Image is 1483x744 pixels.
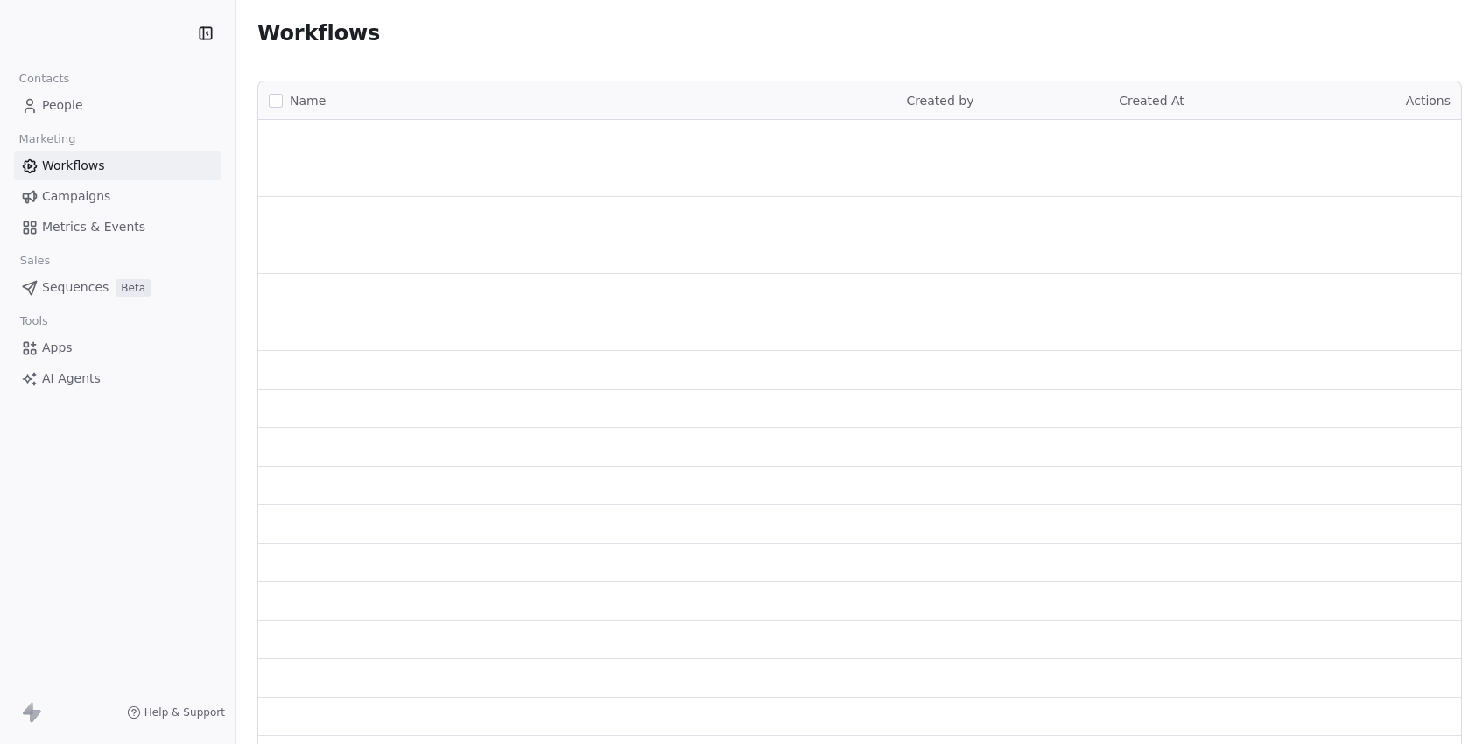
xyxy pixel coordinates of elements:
a: Campaigns [14,182,221,211]
a: Apps [14,333,221,362]
a: Metrics & Events [14,213,221,242]
span: Apps [42,339,73,357]
span: Name [290,92,326,110]
span: Sales [12,248,58,274]
span: AI Agents [42,369,101,388]
span: People [42,96,83,115]
span: Marketing [11,126,83,152]
span: Beta [116,279,151,297]
a: Workflows [14,151,221,180]
span: Created At [1119,94,1184,108]
span: Workflows [257,21,380,46]
span: Contacts [11,66,77,92]
span: Tools [12,308,55,334]
span: Workflows [42,157,105,175]
span: Sequences [42,278,109,297]
a: AI Agents [14,364,221,393]
span: Campaigns [42,187,110,206]
a: People [14,91,221,120]
a: SequencesBeta [14,273,221,302]
span: Actions [1406,94,1451,108]
span: Metrics & Events [42,218,145,236]
span: Help & Support [144,705,225,719]
a: Help & Support [127,705,225,719]
span: Created by [906,94,973,108]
